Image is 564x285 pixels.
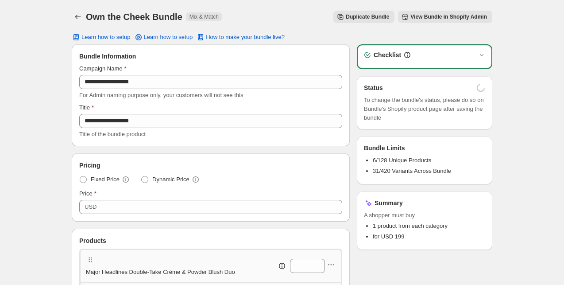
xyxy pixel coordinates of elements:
span: Fixed Price [91,175,120,184]
h3: Checklist [374,51,401,59]
a: Learn how to setup [129,31,198,43]
span: Duplicate Bundle [346,13,389,20]
li: 1 product from each category [373,222,485,230]
div: USD [85,203,97,211]
li: for USD 199 [373,232,485,241]
h1: Own the Cheek Bundle [86,12,182,22]
span: Bundle Information [79,52,136,61]
button: Back [72,11,84,23]
button: Duplicate Bundle [333,11,394,23]
span: Products [79,236,106,245]
span: For Admin naming purpose only, your customers will not see this [79,92,243,98]
span: Learn how to setup [81,34,131,41]
span: Title of the bundle product [79,131,146,137]
label: Campaign Name [79,64,127,73]
span: A shopper must buy [364,211,485,220]
button: How to make your bundle live? [191,31,290,43]
h3: Status [364,83,383,92]
span: How to make your bundle live? [206,34,285,41]
label: Title [79,103,94,112]
p: Major Headlines Double-Take Crème & Powder Blush Duo [86,268,235,277]
span: Pricing [79,161,100,170]
span: Dynamic Price [152,175,189,184]
span: Mix & Match [189,13,219,20]
h3: Bundle Limits [364,144,405,152]
span: 6/128 Unique Products [373,157,431,164]
span: Learn how to setup [144,34,193,41]
button: Learn how to setup [66,31,136,43]
h3: Summary [375,199,403,207]
span: 31/420 Variants Across Bundle [373,168,451,174]
label: Price [79,189,97,198]
span: View Bundle in Shopify Admin [410,13,487,20]
button: View Bundle in Shopify Admin [398,11,492,23]
span: To change the bundle's status, please do so on Bundle's Shopify product page after saving the bundle [364,96,485,122]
